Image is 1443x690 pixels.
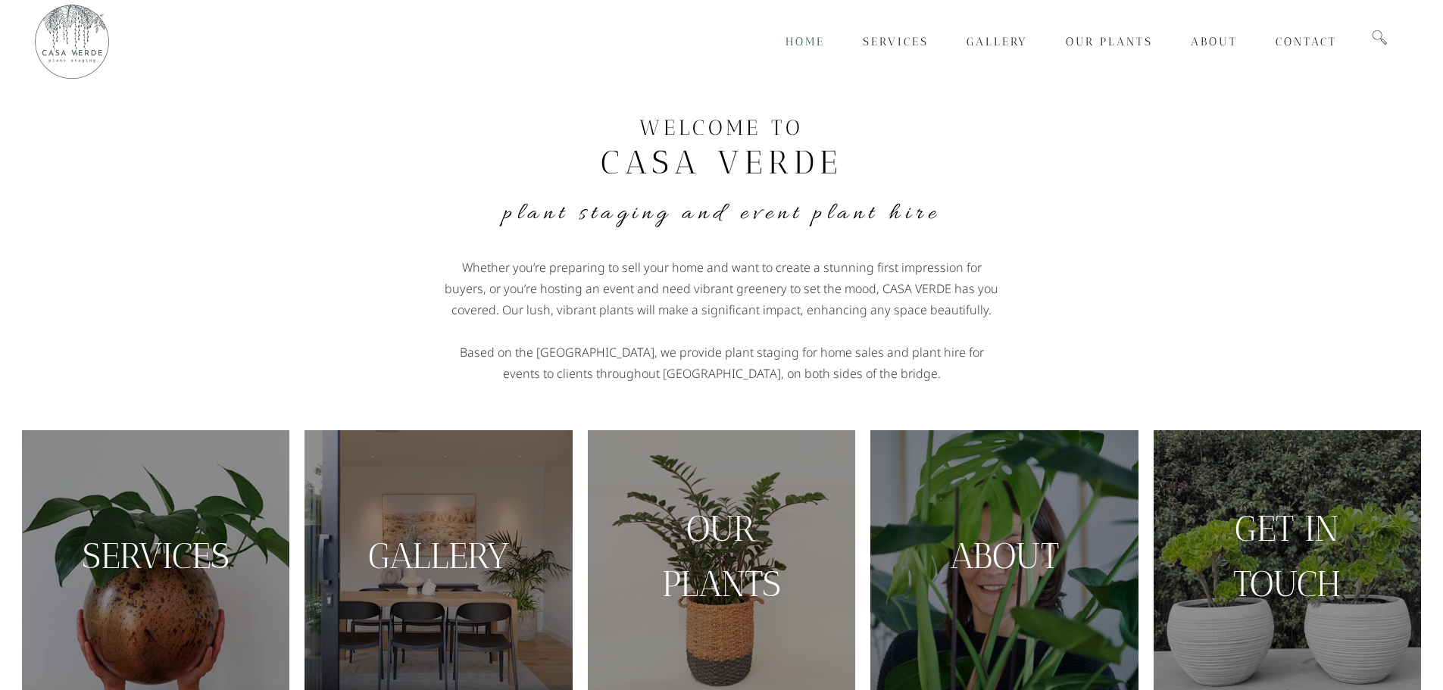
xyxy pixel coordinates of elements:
span: About [1191,35,1238,48]
span: Contact [1276,35,1337,48]
a: ABOUT [950,535,1059,577]
p: Whether you’re preparing to sell your home and want to create a stunning first impression for buy... [442,257,1002,320]
a: SERVICES [82,535,230,577]
span: Home [786,35,825,48]
a: TOUCH [1233,563,1341,605]
span: Services [863,35,929,48]
p: Based on the [GEOGRAPHIC_DATA], we provide plant staging for home sales and plant hire for events... [442,342,1002,384]
span: Gallery [967,35,1028,48]
h3: WELCOME TO [298,114,1146,142]
span: Our Plants [1066,35,1153,48]
a: GALLERY [368,535,509,577]
h4: Plant Staging and Event Plant Hire [298,198,1146,229]
a: PLANTS [662,563,781,605]
a: GET IN [1235,507,1339,550]
a: OUR [686,507,756,550]
h2: CASA VERDE [298,142,1146,183]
